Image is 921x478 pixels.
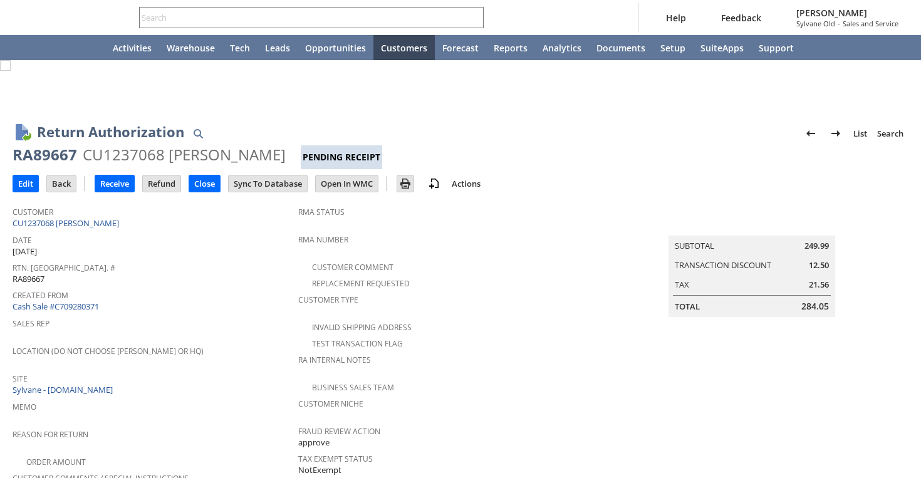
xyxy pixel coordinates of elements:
[397,175,414,192] input: Print
[675,240,714,251] a: Subtotal
[13,373,28,384] a: Site
[83,145,286,165] div: CU1237068 [PERSON_NAME]
[675,301,700,312] a: Total
[543,42,581,54] span: Analytics
[669,216,835,236] caption: Summary
[305,42,366,54] span: Opportunities
[143,175,180,192] input: Refund
[95,175,134,192] input: Receive
[373,35,435,60] a: Customers
[381,42,427,54] span: Customers
[301,145,382,169] div: Pending Receipt
[442,42,479,54] span: Forecast
[53,40,68,55] svg: Shortcuts
[113,42,152,54] span: Activities
[666,12,686,24] span: Help
[13,273,44,285] span: RA89667
[13,290,68,301] a: Created From
[700,42,744,54] span: SuiteApps
[167,42,215,54] span: Warehouse
[535,35,589,60] a: Analytics
[298,294,358,305] a: Customer Type
[83,40,98,55] svg: Home
[13,145,77,165] div: RA89667
[13,346,204,356] a: Location (Do Not Choose [PERSON_NAME] or HQ)
[75,35,105,60] a: Home
[105,35,159,60] a: Activities
[596,42,645,54] span: Documents
[838,19,840,28] span: -
[13,429,88,440] a: Reason For Return
[298,207,345,217] a: RMA Status
[589,35,653,60] a: Documents
[398,176,413,191] img: Print
[828,126,843,141] img: Next
[46,87,902,99] div: Transaction successfully Saved
[298,426,380,437] a: Fraud Review Action
[721,12,761,24] span: Feedback
[23,40,38,55] svg: Recent Records
[13,207,53,217] a: Customer
[13,384,116,395] a: Sylvane - [DOMAIN_NAME]
[47,175,76,192] input: Back
[13,246,37,257] span: [DATE]
[298,437,330,449] span: approve
[13,235,32,246] a: Date
[675,279,689,290] a: Tax
[803,126,818,141] img: Previous
[675,259,771,271] a: Transaction Discount
[653,35,693,60] a: Setup
[230,42,250,54] span: Tech
[298,464,341,476] span: NotExempt
[265,42,290,54] span: Leads
[13,301,99,312] a: Cash Sale #C709280371
[312,322,412,333] a: Invalid Shipping Address
[46,70,902,87] div: Confirmation
[13,217,122,229] a: CU1237068 [PERSON_NAME]
[140,10,466,25] input: Search
[45,35,75,60] div: Shortcuts
[15,35,45,60] a: Recent Records
[159,35,222,60] a: Warehouse
[298,234,348,245] a: RMA Number
[843,19,898,28] span: Sales and Service
[848,123,872,143] a: List
[801,300,829,313] span: 284.05
[13,175,38,192] input: Edit
[190,126,206,141] img: Quick Find
[427,176,442,191] img: add-record.svg
[312,262,393,273] a: Customer Comment
[37,122,184,142] h1: Return Authorization
[494,42,528,54] span: Reports
[316,175,378,192] input: Open In WMC
[298,398,363,409] a: Customer Niche
[759,42,794,54] span: Support
[258,35,298,60] a: Leads
[693,35,751,60] a: SuiteApps
[435,35,486,60] a: Forecast
[189,175,220,192] input: Close
[298,454,373,464] a: Tax Exempt Status
[13,402,36,412] a: Memo
[486,35,535,60] a: Reports
[796,19,835,28] span: Sylvane Old
[312,382,394,393] a: Business Sales Team
[13,318,49,329] a: Sales Rep
[751,35,801,60] a: Support
[804,240,829,252] span: 249.99
[466,10,481,25] svg: Search
[298,35,373,60] a: Opportunities
[312,338,403,349] a: Test Transaction Flag
[447,178,486,189] a: Actions
[796,7,898,19] span: [PERSON_NAME]
[298,355,371,365] a: RA Internal Notes
[26,457,86,467] a: Order Amount
[222,35,258,60] a: Tech
[660,42,685,54] span: Setup
[872,123,908,143] a: Search
[13,262,115,273] a: Rtn. [GEOGRAPHIC_DATA]. #
[312,278,410,289] a: Replacement Requested
[229,175,307,192] input: Sync To Database
[809,279,829,291] span: 21.56
[809,259,829,271] span: 12.50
